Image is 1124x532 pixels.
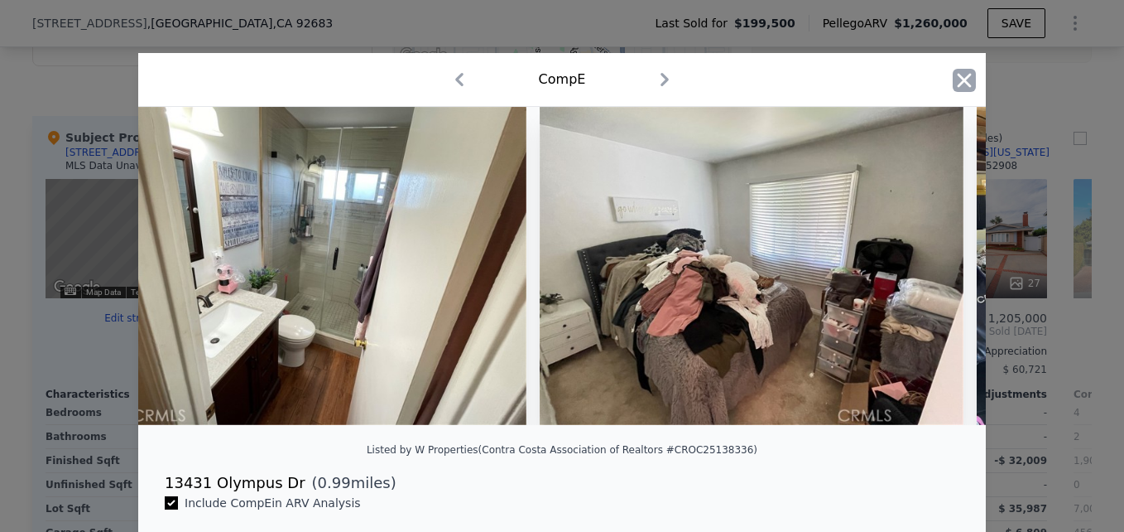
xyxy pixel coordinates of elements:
[540,107,963,425] img: Property Img
[367,444,757,456] div: Listed by W Properties (Contra Costa Association of Realtors #CROC25138336)
[539,70,586,89] div: Comp E
[103,107,526,425] img: Property Img
[178,496,367,510] span: Include Comp E in ARV Analysis
[318,474,351,491] span: 0.99
[305,472,396,495] span: ( miles)
[165,472,305,495] div: 13431 Olympus Dr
